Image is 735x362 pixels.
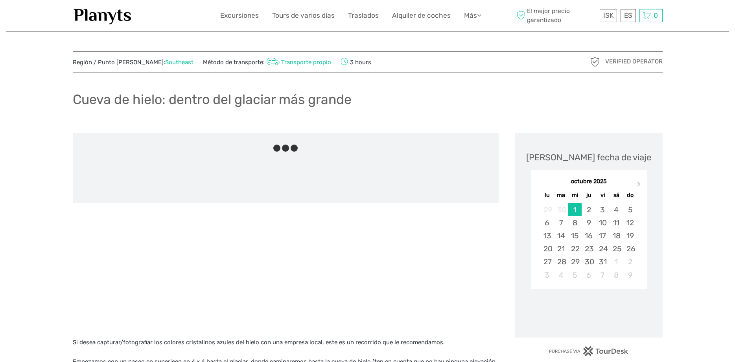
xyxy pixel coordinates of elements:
div: Choose viernes, 31 de octubre de 2025 [596,255,610,268]
div: ES [621,9,636,22]
div: Choose martes, 4 de noviembre de 2025 [554,269,568,282]
div: Choose viernes, 7 de noviembre de 2025 [596,269,610,282]
div: Choose jueves, 16 de octubre de 2025 [582,229,595,242]
div: Not available martes, 30 de septiembre de 2025 [554,203,568,216]
div: lu [540,190,554,200]
div: Choose viernes, 17 de octubre de 2025 [596,229,610,242]
div: Choose domingo, 2 de noviembre de 2025 [623,255,637,268]
div: Choose sábado, 25 de octubre de 2025 [610,242,623,255]
div: Choose lunes, 20 de octubre de 2025 [540,242,554,255]
div: Choose sábado, 18 de octubre de 2025 [610,229,623,242]
div: sá [610,190,623,200]
div: mi [568,190,582,200]
div: Choose jueves, 30 de octubre de 2025 [582,255,595,268]
span: El mejor precio garantizado [515,7,598,24]
div: Choose viernes, 24 de octubre de 2025 [596,242,610,255]
div: Choose sábado, 1 de noviembre de 2025 [610,255,623,268]
div: Choose lunes, 27 de octubre de 2025 [540,255,554,268]
div: Choose martes, 28 de octubre de 2025 [554,255,568,268]
div: Choose lunes, 3 de noviembre de 2025 [540,269,554,282]
div: do [623,190,637,200]
div: Choose miércoles, 15 de octubre de 2025 [568,229,582,242]
div: Choose domingo, 19 de octubre de 2025 [623,229,637,242]
div: Choose domingo, 5 de octubre de 2025 [623,203,637,216]
a: Southeast [165,59,193,66]
div: [PERSON_NAME] fecha de viaje [526,151,651,163]
div: Choose viernes, 10 de octubre de 2025 [596,216,610,229]
div: Choose jueves, 9 de octubre de 2025 [582,216,595,229]
div: month 2025-10 [533,203,644,282]
div: Choose martes, 21 de octubre de 2025 [554,242,568,255]
div: Choose sábado, 11 de octubre de 2025 [610,216,623,229]
div: Choose miércoles, 5 de noviembre de 2025 [568,269,582,282]
div: Choose sábado, 8 de noviembre de 2025 [610,269,623,282]
div: Choose miércoles, 1 de octubre de 2025 [568,203,582,216]
div: Choose jueves, 2 de octubre de 2025 [582,203,595,216]
div: Choose domingo, 9 de noviembre de 2025 [623,269,637,282]
div: Choose domingo, 26 de octubre de 2025 [623,242,637,255]
div: Not available lunes, 29 de septiembre de 2025 [540,203,554,216]
div: Loading... [586,309,591,314]
div: Choose sábado, 4 de octubre de 2025 [610,203,623,216]
div: Choose miércoles, 22 de octubre de 2025 [568,242,582,255]
img: 1453-555b4ac7-172b-4ae9-927d-298d0724a4f4_logo_small.jpg [73,6,133,25]
span: Verified Operator [605,58,663,66]
span: 0 [652,11,659,19]
div: Choose lunes, 13 de octubre de 2025 [540,229,554,242]
div: Choose viernes, 3 de octubre de 2025 [596,203,610,216]
div: ma [554,190,568,200]
img: PurchaseViaTourDesk.png [549,346,628,356]
span: Método de transporte: [203,56,332,67]
span: 3 hours [341,56,371,67]
div: ju [582,190,595,200]
div: Choose miércoles, 29 de octubre de 2025 [568,255,582,268]
a: Más [464,10,481,21]
img: verified_operator_grey_128.png [589,56,601,68]
div: Choose miércoles, 8 de octubre de 2025 [568,216,582,229]
a: Excursiones [220,10,259,21]
div: Choose jueves, 6 de noviembre de 2025 [582,269,595,282]
a: Alquiler de coches [392,10,451,21]
span: ISK [603,11,613,19]
span: Región / Punto [PERSON_NAME]: [73,58,193,67]
div: Choose domingo, 12 de octubre de 2025 [623,216,637,229]
a: Transporte propio [265,59,332,66]
a: Traslados [348,10,379,21]
div: octubre 2025 [531,178,647,186]
div: Choose martes, 14 de octubre de 2025 [554,229,568,242]
p: Si desea capturar/fotografiar los colores cristalinos azules del hielo con una empresa local, est... [73,338,499,348]
div: vi [596,190,610,200]
div: Choose jueves, 23 de octubre de 2025 [582,242,595,255]
div: Choose martes, 7 de octubre de 2025 [554,216,568,229]
a: Tours de varios días [272,10,335,21]
h1: Cueva de hielo: dentro del glaciar más grande [73,91,352,108]
button: Next Month [634,180,646,192]
div: Choose lunes, 6 de octubre de 2025 [540,216,554,229]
